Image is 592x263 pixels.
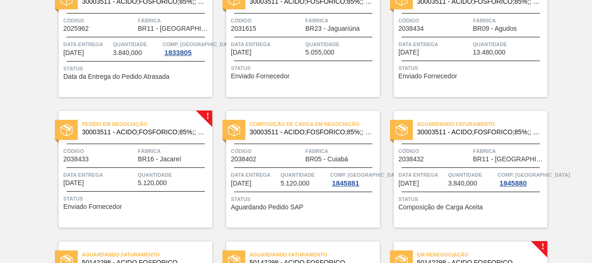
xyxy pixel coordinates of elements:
span: Aguardando Faturamento [82,250,212,259]
span: Composição de Carga Aceita [398,204,483,211]
a: statusAguardando Faturamento30003511 - ACIDO;FOSFORICO;85%;; CONTAINERCódigo2038432FábricaBR11 - ... [380,111,547,228]
span: 17/10/2025 [231,180,251,187]
span: Enviado Fornecedor [398,73,457,80]
span: 2031615 [231,25,256,32]
span: Fábrica [138,16,210,25]
span: 2025962 [63,25,89,32]
a: Comp. [GEOGRAPHIC_DATA]1845881 [330,170,377,187]
span: 3.840,000 [448,180,477,187]
div: 1845881 [330,180,361,187]
span: Fábrica [305,146,377,156]
span: BR11 - São Luís [473,156,545,163]
span: Fábrica [305,16,377,25]
a: Comp. [GEOGRAPHIC_DATA]1845880 [498,170,545,187]
span: Data entrega [231,40,303,49]
span: Quantidade [281,170,328,180]
span: Data entrega [398,170,446,180]
span: Código [63,146,135,156]
span: 2038434 [398,25,424,32]
span: 2038433 [63,156,89,163]
span: 21/10/2025 [398,180,419,187]
span: 13.480,000 [473,49,505,56]
span: Aguardando Faturamento [417,119,547,129]
span: Código [231,16,303,25]
span: BR16 - Jacareí [138,156,181,163]
span: 30003511 - ACIDO;FOSFORICO;85%;; CONTAINER [417,129,540,136]
span: 5.120,000 [281,180,309,187]
span: 30003511 - ACIDO;FOSFORICO;85%;; CONTAINER [82,129,205,136]
span: Status [231,194,377,204]
div: 1833805 [162,49,193,56]
span: Código [398,16,471,25]
span: Quantidade [448,170,496,180]
span: Composição de Carga em Negociação [249,119,380,129]
span: BR09 - Agudos [473,25,517,32]
span: Enviado Fornecedor [231,73,289,80]
a: !statusPedido em Negociação30003511 - ACIDO;FOSFORICO;85%;; CONTAINERCódigo2038433FábricaBR16 - J... [45,111,212,228]
span: Em renegociação [417,250,547,259]
span: BR23 - Jaguariúna [305,25,360,32]
span: Aguardando Faturamento [249,250,380,259]
span: Código [398,146,471,156]
span: Fábrica [138,146,210,156]
span: 02/10/2025 [231,49,251,56]
span: Comp. Carga [330,170,402,180]
span: Status [398,194,545,204]
span: Quantidade [113,40,161,49]
span: Data entrega [63,170,135,180]
span: Status [63,64,210,73]
div: 1845880 [498,180,528,187]
span: 30/09/2025 [63,49,84,56]
span: BR05 - Cuiabá [305,156,348,163]
span: Fábrica [473,16,545,25]
img: status [396,124,408,136]
span: Data da Entrega do Pedido Atrasada [63,73,169,80]
span: Comp. Carga [498,170,570,180]
span: Data entrega [231,170,278,180]
span: 3.840,000 [113,49,142,56]
span: Status [231,63,377,73]
span: Status [398,63,545,73]
span: Comp. Carga [162,40,235,49]
span: Data entrega [63,40,111,49]
span: 30003511 - ACIDO;FOSFORICO;85%;; CONTAINER [249,129,372,136]
span: Código [63,16,135,25]
span: Quantidade [138,170,210,180]
a: statusComposição de Carga em Negociação30003511 - ACIDO;FOSFORICO;85%;; CONTAINERCódigo2038402Fáb... [212,111,380,228]
span: Fábrica [473,146,545,156]
span: 2038432 [398,156,424,163]
span: Quantidade [473,40,545,49]
span: Data entrega [398,40,471,49]
a: Comp. [GEOGRAPHIC_DATA]1833805 [162,40,210,56]
img: status [61,124,73,136]
span: Pedido em Negociação [82,119,212,129]
span: Código [231,146,303,156]
span: 5.055,000 [305,49,334,56]
img: status [228,124,240,136]
span: Quantidade [305,40,377,49]
span: BR11 - São Luís [138,25,210,32]
span: 2038402 [231,156,256,163]
span: 06/10/2025 [398,49,419,56]
span: 10/10/2025 [63,180,84,187]
span: Status [63,194,210,203]
span: 5.120,000 [138,180,167,187]
span: Enviado Fornecedor [63,203,122,210]
span: Aguardando Pedido SAP [231,204,303,211]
